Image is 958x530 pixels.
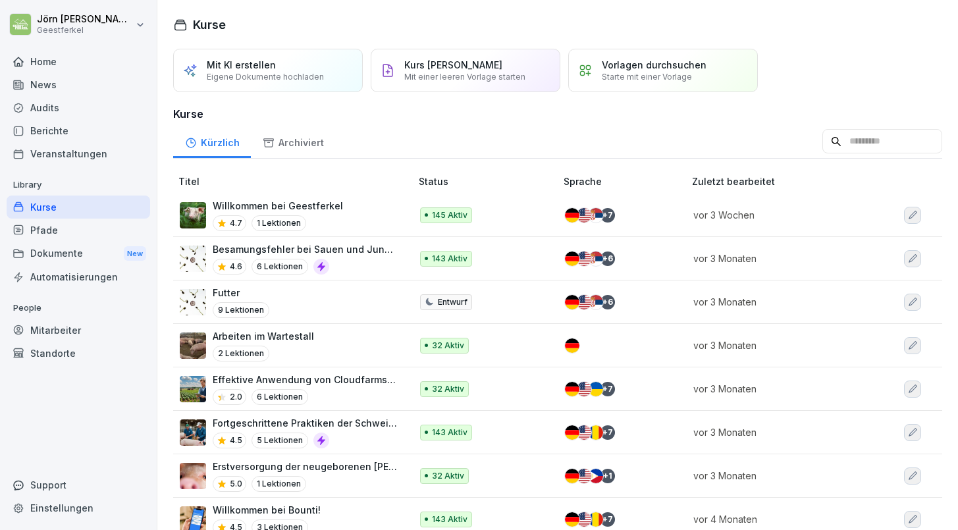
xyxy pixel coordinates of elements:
[251,124,335,158] a: Archiviert
[577,425,591,440] img: us.svg
[7,196,150,219] a: Kurse
[213,373,398,386] p: Effektive Anwendung von Cloudfarms im Betriebsalltag
[230,391,242,403] p: 2.0
[213,199,343,213] p: Willkommen bei Geestferkel
[252,215,306,231] p: 1 Lektionen
[693,382,862,396] p: vor 3 Monaten
[565,208,579,223] img: de.svg
[600,295,615,309] div: + 6
[7,319,150,342] a: Mitarbeiter
[565,425,579,440] img: de.svg
[577,252,591,266] img: us.svg
[7,265,150,288] a: Automatisierungen
[432,383,464,395] p: 32 Aktiv
[230,217,242,229] p: 4.7
[565,469,579,483] img: de.svg
[180,246,206,272] img: e30uslgquzq3mm72mcqf4ts2.png
[7,50,150,73] a: Home
[602,59,706,70] p: Vorlagen durchsuchen
[178,174,413,188] p: Titel
[432,253,467,265] p: 143 Aktiv
[37,26,133,35] p: Geestferkel
[173,124,251,158] a: Kürzlich
[693,338,862,352] p: vor 3 Monaten
[7,342,150,365] a: Standorte
[7,119,150,142] a: Berichte
[7,242,150,266] div: Dokumente
[213,302,269,318] p: 9 Lektionen
[589,252,603,266] img: rs.svg
[600,469,615,483] div: + 1
[404,59,502,70] p: Kurs [PERSON_NAME]
[432,470,464,482] p: 32 Aktiv
[7,496,150,519] a: Einstellungen
[7,142,150,165] a: Veranstaltungen
[577,295,591,309] img: us.svg
[213,286,269,300] p: Futter
[7,219,150,242] a: Pfade
[600,382,615,396] div: + 7
[419,174,558,188] p: Status
[180,202,206,228] img: j6q9143mit8bhowzkysapsa8.png
[565,338,579,353] img: de.svg
[7,473,150,496] div: Support
[564,174,687,188] p: Sprache
[693,469,862,483] p: vor 3 Monaten
[213,242,398,256] p: Besamungsfehler bei Sauen und Jungsauen
[180,289,206,315] img: e30uslgquzq3mm72mcqf4ts2.png
[180,376,206,402] img: errc3411yktc8r6u19kiexp4.png
[693,295,862,309] p: vor 3 Monaten
[577,469,591,483] img: us.svg
[602,72,692,82] p: Starte mit einer Vorlage
[432,514,467,525] p: 143 Aktiv
[37,14,133,25] p: Jörn [PERSON_NAME]
[180,419,206,446] img: cnp8vlfzp1rkatukef7ca5r5.png
[600,252,615,266] div: + 6
[213,460,398,473] p: Erstversorgung der neugeborenen [PERSON_NAME]
[207,72,324,82] p: Eigene Dokumente hochladen
[7,242,150,266] a: DokumenteNew
[589,208,603,223] img: rs.svg
[7,73,150,96] a: News
[438,296,467,308] p: Entwurf
[577,382,591,396] img: us.svg
[600,512,615,527] div: + 7
[404,72,525,82] p: Mit einer leeren Vorlage starten
[193,16,226,34] h1: Kurse
[230,478,242,490] p: 5.0
[252,433,308,448] p: 5 Lektionen
[577,208,591,223] img: us.svg
[565,295,579,309] img: de.svg
[213,329,314,343] p: Arbeiten im Wartestall
[693,512,862,526] p: vor 4 Monaten
[432,209,467,221] p: 145 Aktiv
[173,106,942,122] h3: Kurse
[589,512,603,527] img: ro.svg
[600,425,615,440] div: + 7
[124,246,146,261] div: New
[432,427,467,438] p: 143 Aktiv
[180,332,206,359] img: lui3np7c1lfcthz2ksi5yxmr.png
[693,425,862,439] p: vor 3 Monaten
[693,208,862,222] p: vor 3 Wochen
[213,416,398,430] p: Fortgeschrittene Praktiken der Schweinebesamung
[252,389,308,405] p: 6 Lektionen
[692,174,878,188] p: Zuletzt bearbeitet
[589,425,603,440] img: ro.svg
[7,298,150,319] p: People
[7,96,150,119] a: Audits
[213,346,269,361] p: 2 Lektionen
[589,295,603,309] img: rs.svg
